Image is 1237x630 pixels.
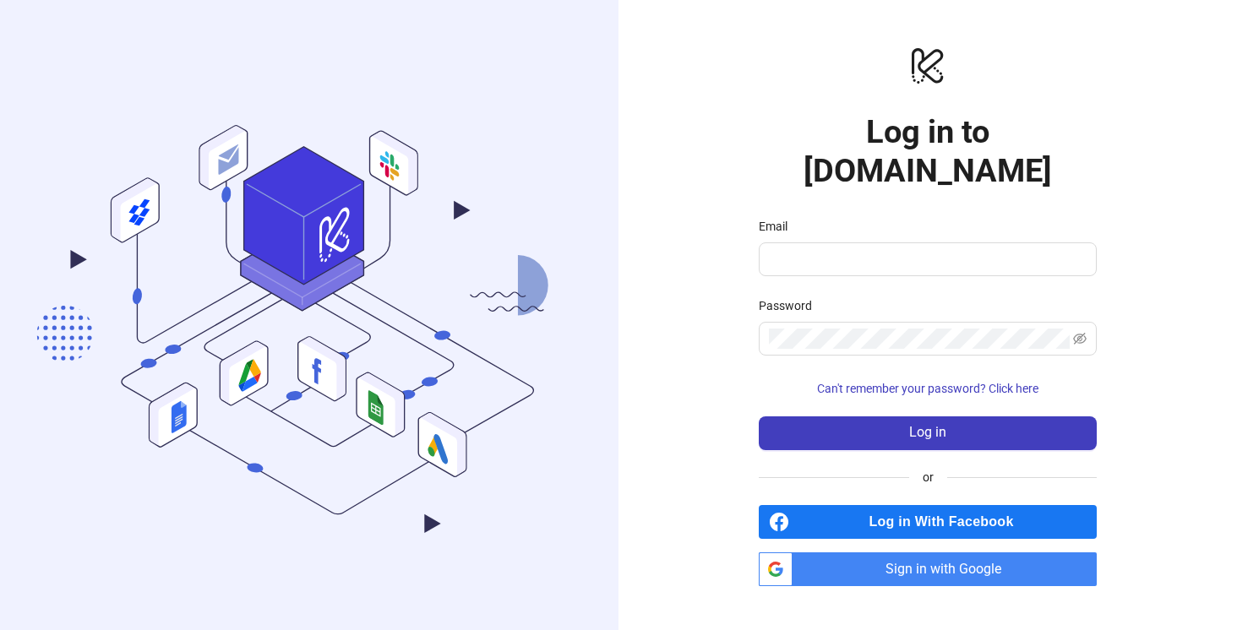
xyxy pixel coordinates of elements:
[769,329,1070,349] input: Password
[759,505,1097,539] a: Log in With Facebook
[799,552,1097,586] span: Sign in with Google
[759,296,823,315] label: Password
[759,112,1097,190] h1: Log in to [DOMAIN_NAME]
[759,552,1097,586] a: Sign in with Google
[759,416,1097,450] button: Log in
[759,217,798,236] label: Email
[759,382,1097,395] a: Can't remember your password? Click here
[909,468,947,486] span: or
[1073,332,1087,345] span: eye-invisible
[759,376,1097,403] button: Can't remember your password? Click here
[909,425,946,440] span: Log in
[796,505,1097,539] span: Log in With Facebook
[817,382,1038,395] span: Can't remember your password? Click here
[769,249,1083,269] input: Email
